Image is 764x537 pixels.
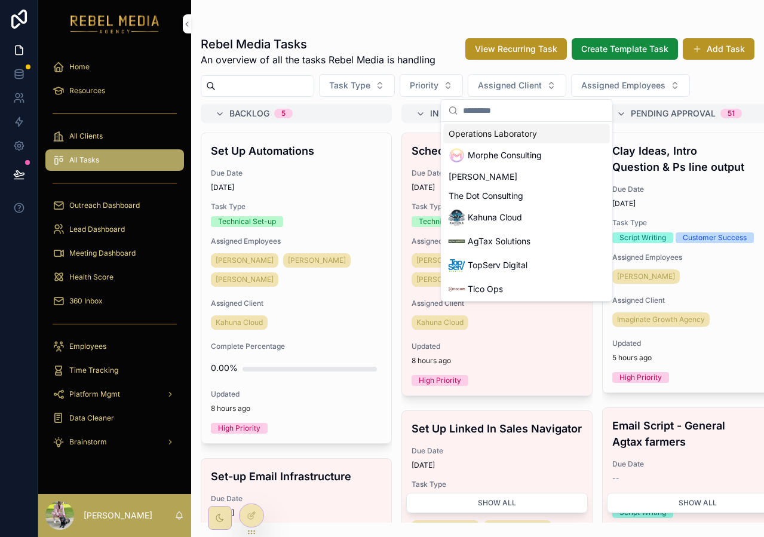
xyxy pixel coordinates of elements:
span: Due Date [211,168,382,178]
span: In Progress [430,108,486,119]
div: Script Writing [619,232,666,243]
a: 360 Inbox [45,290,184,312]
span: Meeting Dashboard [69,248,136,258]
div: Technical Set-up [218,216,276,227]
a: Imaginate Growth Agency [612,312,710,327]
span: Due Date [412,168,582,178]
div: High Priority [218,423,260,434]
h4: Schedule Outreach [412,143,582,159]
a: Time Tracking [45,360,184,381]
div: 0.00% [211,356,238,380]
span: Task Type [211,202,382,211]
span: Assigned Client [211,299,382,308]
button: Show all [406,493,588,513]
span: Assigned Client [412,299,582,308]
button: Select Button [571,74,690,97]
span: [DATE] [412,183,582,192]
div: Suggestions [441,122,612,301]
span: Tico Ops [468,283,503,295]
h4: Set Up Linked In Sales Navigator [412,421,582,437]
p: [PERSON_NAME] [84,510,152,521]
div: 51 [728,109,735,118]
a: [PERSON_NAME] [211,272,278,287]
a: Resources [45,80,184,102]
span: Data Cleaner [69,413,114,423]
span: [DATE] [412,461,582,470]
span: Brainstorm [69,437,107,447]
span: Task Type [412,480,582,489]
span: Updated [412,342,582,351]
span: Resources [69,86,105,96]
span: All Tasks [69,155,99,165]
span: Health Score [69,272,113,282]
span: [PERSON_NAME] [416,256,474,265]
a: [PERSON_NAME] [412,272,479,287]
span: Imaginate Growth Agency [617,315,705,324]
span: Platform Mgmt [69,389,120,399]
h4: Set Up Automations [211,143,382,159]
a: All Clients [45,125,184,147]
button: Select Button [468,74,566,97]
span: Updated [211,389,382,399]
span: Kahuna Cloud [216,318,263,327]
span: [PERSON_NAME] [449,171,517,183]
p: 8 hours ago [211,404,250,413]
div: 5 [281,109,286,118]
span: [DATE] [211,508,382,518]
a: Kahuna Cloud [211,315,268,330]
a: Home [45,56,184,78]
span: Assigned Employees [412,237,582,246]
a: [PERSON_NAME] [211,253,278,268]
span: TopServ Digital [468,259,527,271]
span: Assigned Employees [581,79,665,91]
span: [PERSON_NAME] [288,256,346,265]
a: Schedule OutreachDue Date[DATE]Task TypeTechnical Set-upAssigned Employees[PERSON_NAME][PERSON_NA... [401,133,593,396]
span: Task Type [329,79,370,91]
span: Operations Laboratory [449,128,537,140]
span: Home [69,62,90,72]
a: [PERSON_NAME] [612,269,680,284]
a: Employees [45,336,184,357]
span: Kahuna Cloud [416,318,464,327]
a: Lead Dashboard [45,219,184,240]
button: Select Button [400,74,463,97]
span: Kahuna Cloud [468,211,522,223]
span: Create Template Task [581,43,668,55]
div: Customer Success [683,232,747,243]
span: [PERSON_NAME] [416,275,474,284]
a: Brainstorm [45,431,184,453]
span: Due Date [211,494,382,504]
span: [PERSON_NAME] [216,256,274,265]
span: Lead Dashboard [69,225,125,234]
div: scrollable content [38,48,191,468]
button: Add Task [683,38,754,60]
span: Pending Approval [631,108,716,119]
img: App logo [70,14,159,33]
span: Assigned Employees [211,237,382,246]
span: The Dot Consulting [449,190,523,202]
a: Health Score [45,266,184,288]
span: Due Date [412,446,582,456]
span: Task Type [412,202,582,211]
span: Complete Percentage [211,342,382,351]
span: Time Tracking [69,366,118,375]
span: All Clients [69,131,103,141]
a: Outreach Dashboard [45,195,184,216]
span: -- [612,474,619,483]
h4: Set-up Email Infrastructure [211,468,382,484]
p: 8 hours ago [412,356,451,366]
span: Morphe Consulting [468,149,542,161]
a: Meeting Dashboard [45,243,184,264]
span: AgTax Solutions [468,235,530,247]
a: [PERSON_NAME] [412,253,479,268]
span: 360 Inbox [69,296,103,306]
div: Technical Set-up [419,216,477,227]
a: All Tasks [45,149,184,171]
span: Employees [69,342,106,351]
span: Backlog [229,108,269,119]
div: High Priority [619,372,662,383]
span: Priority [410,79,438,91]
span: [DATE] [211,183,382,192]
a: Data Cleaner [45,407,184,429]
